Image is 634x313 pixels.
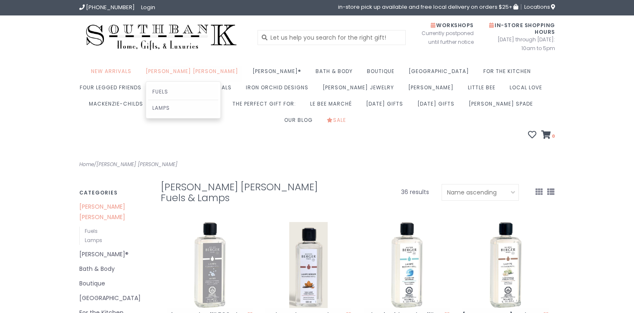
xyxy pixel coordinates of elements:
[489,22,555,35] span: In-Store Shopping Hours
[468,82,500,98] a: Little Bee
[338,4,518,10] span: in-store pick up available and free local delivery on orders $25+
[367,66,399,82] a: Boutique
[541,131,555,140] a: 0
[79,293,148,303] a: [GEOGRAPHIC_DATA]
[431,22,474,29] span: Workshops
[551,133,555,139] span: 0
[258,30,406,45] input: Let us help you search for the right gift!
[469,98,537,114] a: [PERSON_NAME] Spade
[79,3,135,11] a: [PHONE_NUMBER]
[85,237,102,244] a: Lamps
[323,82,398,98] a: [PERSON_NAME] Jewelry
[79,202,148,222] a: [PERSON_NAME] [PERSON_NAME]
[141,3,155,11] a: Login
[265,222,351,308] img: Amber Tobacco Fuel Refill 500ml
[161,182,338,203] h1: [PERSON_NAME] [PERSON_NAME] Fuels & Lamps
[417,98,459,114] a: [DATE] Gifts
[96,161,177,168] a: [PERSON_NAME] [PERSON_NAME]
[80,82,146,98] a: Four Legged Friends
[366,98,407,114] a: [DATE] Gifts
[524,3,555,11] span: Locations
[167,222,253,308] img: Air Pur Fuel Refill 500ml
[284,114,317,131] a: Our Blog
[79,264,148,274] a: Bath & Body
[253,66,306,82] a: [PERSON_NAME]®
[79,161,94,168] a: Home
[85,227,98,235] a: Fuels
[408,82,458,98] a: [PERSON_NAME]
[521,4,555,10] a: Locations
[409,66,473,82] a: [GEOGRAPHIC_DATA]
[148,100,218,116] a: Lamps
[401,188,429,196] span: 36 results
[79,22,244,53] img: Southbank Gift Company -- Home, Gifts, and Luxuries
[483,66,535,82] a: For the Kitchen
[486,35,555,53] span: [DATE] through [DATE]: 10am to 5pm
[89,98,147,114] a: MacKenzie-Childs
[86,3,135,11] span: [PHONE_NUMBER]
[148,84,218,100] a: Fuels
[232,98,300,114] a: The perfect gift for:
[327,114,350,131] a: Sale
[462,222,548,308] img: Lampe Berger Black Angelica Fuel Refill 500ml
[364,222,450,308] img: Atlantic Tide Fuel Refill 500ml
[246,82,313,98] a: Iron Orchid Designs
[310,98,356,114] a: Le Bee Marché
[146,66,242,82] a: [PERSON_NAME] [PERSON_NAME]
[79,190,148,195] h3: Categories
[79,249,148,260] a: [PERSON_NAME]®
[91,66,136,82] a: New Arrivals
[510,82,546,98] a: Local Love
[316,66,357,82] a: Bath & Body
[73,160,317,169] div: /
[411,29,474,46] span: Currently postponed until further notice
[79,278,148,289] a: Boutique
